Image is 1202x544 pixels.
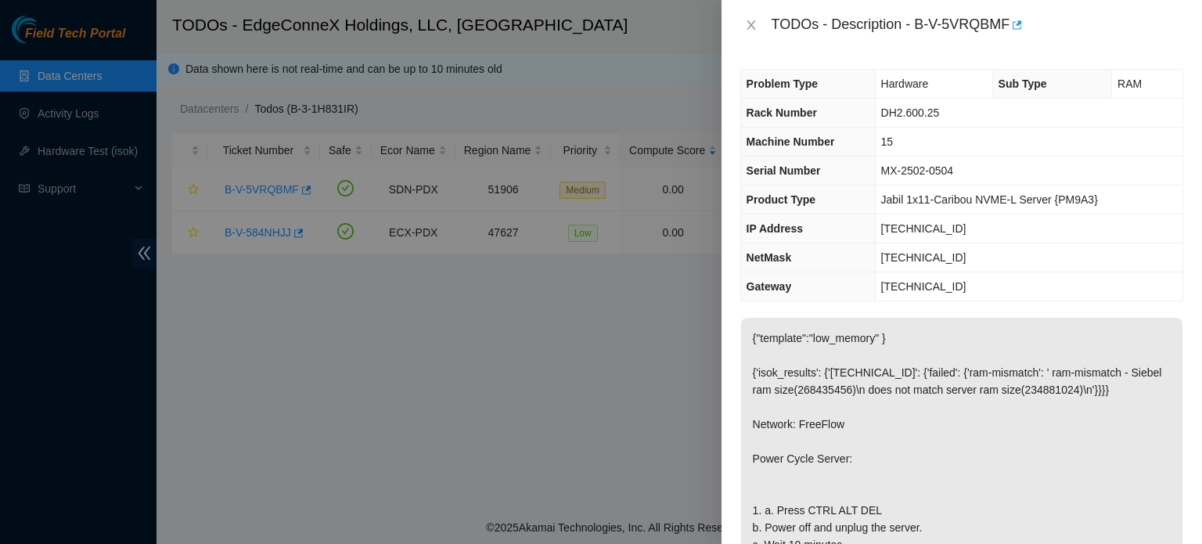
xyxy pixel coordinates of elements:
span: Hardware [881,77,929,90]
span: Rack Number [747,106,817,119]
span: Sub Type [999,77,1047,90]
span: Problem Type [747,77,819,90]
span: [TECHNICAL_ID] [881,222,966,235]
span: MX-2502-0504 [881,164,954,177]
span: Serial Number [747,164,821,177]
span: [TECHNICAL_ID] [881,280,966,293]
span: Machine Number [747,135,835,148]
span: Product Type [747,193,815,206]
span: NetMask [747,251,792,264]
span: Jabil 1x11-Caribou NVME-L Server {PM9A3} [881,193,1098,206]
span: DH2.600.25 [881,106,940,119]
span: Gateway [747,280,792,293]
span: 15 [881,135,894,148]
span: IP Address [747,222,803,235]
div: TODOs - Description - B-V-5VRQBMF [772,13,1183,38]
span: [TECHNICAL_ID] [881,251,966,264]
button: Close [740,18,762,33]
span: close [745,19,758,31]
span: RAM [1117,77,1142,90]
